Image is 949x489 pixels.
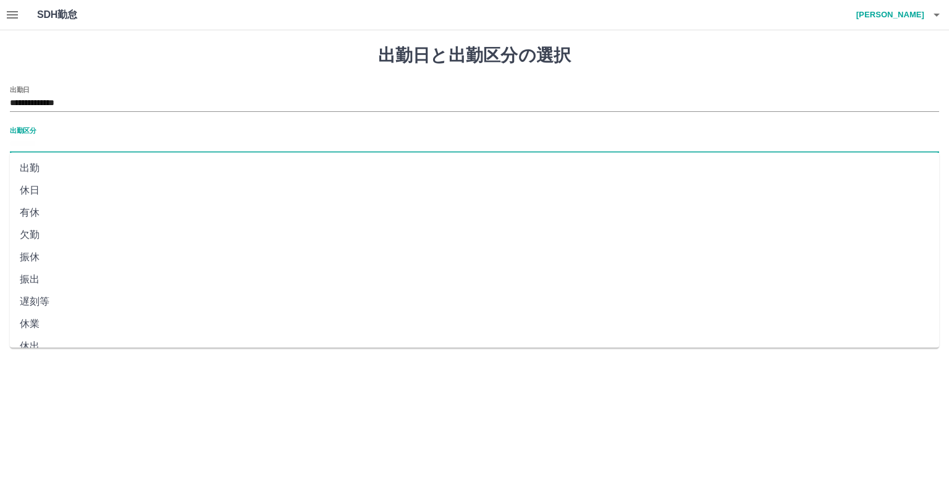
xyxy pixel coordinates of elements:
[10,246,939,268] li: 振休
[10,157,939,179] li: 出勤
[10,125,36,135] label: 出勤区分
[10,268,939,291] li: 振出
[10,202,939,224] li: 有休
[10,313,939,335] li: 休業
[10,85,30,94] label: 出勤日
[10,291,939,313] li: 遅刻等
[10,179,939,202] li: 休日
[10,224,939,246] li: 欠勤
[10,45,939,66] h1: 出勤日と出勤区分の選択
[10,335,939,357] li: 休出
